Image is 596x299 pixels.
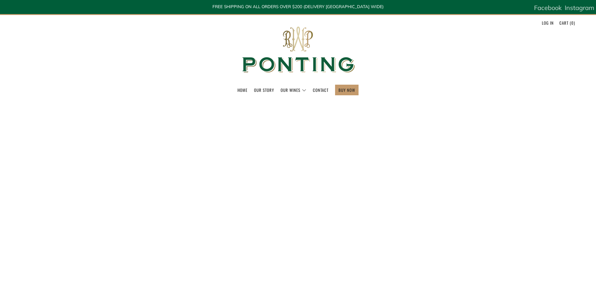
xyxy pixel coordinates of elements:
a: Our Wines [281,85,306,95]
a: Facebook [534,2,562,14]
a: Contact [313,85,329,95]
span: 0 [571,20,574,26]
a: Our Story [254,85,274,95]
a: Home [237,85,247,95]
span: Facebook [534,4,562,12]
a: Cart (0) [559,18,575,28]
a: BUY NOW [339,85,355,95]
a: Instagram [565,2,594,14]
span: Instagram [565,4,594,12]
img: Ponting Wines [236,15,361,85]
a: Log in [542,18,554,28]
